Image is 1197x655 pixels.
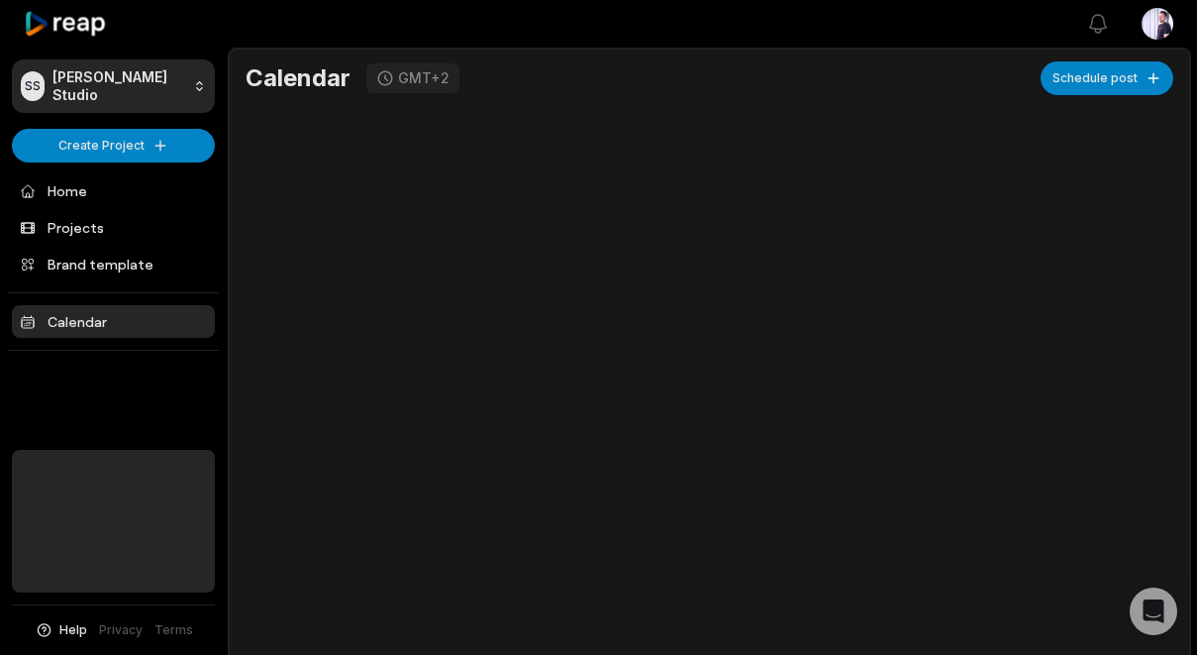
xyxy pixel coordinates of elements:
button: Help [35,621,87,639]
button: Schedule post [1041,61,1173,95]
button: Create Project [12,129,215,163]
span: Help [59,621,87,639]
a: Terms [154,621,193,639]
div: GMT+2 [398,69,449,87]
div: SS [21,71,45,101]
h1: Calendar [246,63,350,93]
a: Brand template [12,248,215,280]
a: Projects [12,211,215,244]
p: [PERSON_NAME] Studio [52,68,185,104]
div: Open Intercom Messenger [1130,588,1177,635]
a: Privacy [99,621,143,639]
a: Calendar [12,305,215,338]
a: Home [12,174,215,207]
